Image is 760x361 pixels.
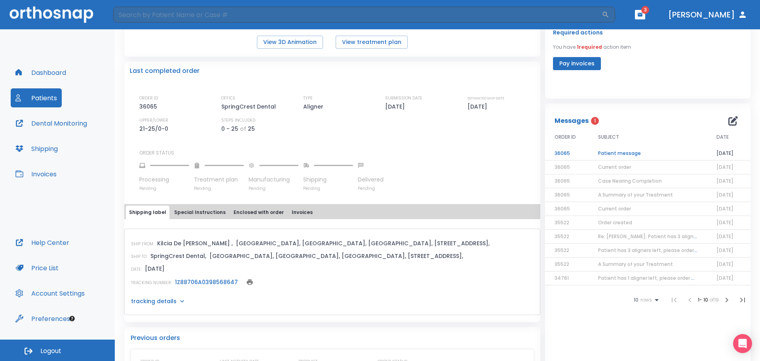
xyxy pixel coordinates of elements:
[716,134,729,141] span: DATE
[716,164,733,170] span: [DATE]
[385,95,422,102] p: SUBMISSION DATE
[221,117,255,124] p: STEPS INCLUDED
[598,134,619,141] span: SUBJECT
[303,95,313,102] p: TYPE
[175,278,238,286] a: 1Z88706A0398568647
[113,7,602,23] input: Search by Patient Name or Case #
[555,275,569,281] span: 34761
[11,258,63,277] button: Price List
[303,176,353,184] p: Shipping
[11,164,61,183] button: Invoices
[257,36,323,49] button: View 3D Animation
[555,205,570,212] span: 36065
[555,164,570,170] span: 36065
[716,219,733,226] span: [DATE]
[553,44,631,51] p: You have action item
[157,239,233,248] p: Kilcia De [PERSON_NAME] ,
[698,296,709,303] span: 1 - 10
[194,176,244,184] p: Treatment plan
[467,102,490,111] p: [DATE]
[555,219,569,226] span: 35522
[598,178,662,184] span: Case Nearing Completion
[555,261,569,267] span: 35522
[131,253,147,260] p: SHIP TO:
[221,124,238,134] p: 0 - 25
[11,114,92,133] a: Dental Monitoring
[131,241,154,248] p: SHIP FROM:
[303,102,326,111] p: Aligner
[11,63,71,82] button: Dashboard
[555,247,569,254] span: 35522
[150,251,206,261] p: SpringCrest Dental,
[545,147,589,160] td: 36065
[11,284,89,303] button: Account Settings
[11,233,74,252] button: Help Center
[139,149,535,157] p: ORDER STATUS
[589,147,707,160] td: Patient message
[733,334,752,353] div: Open Intercom Messenger
[358,176,384,184] p: Delivered
[139,185,189,191] p: Pending
[553,28,603,37] p: Required actions
[716,205,733,212] span: [DATE]
[709,296,719,303] span: of 19
[555,191,570,198] span: 36065
[555,134,576,141] span: ORDER ID
[467,95,504,102] p: ESTIMATED SHIP DATE
[11,139,63,158] button: Shipping
[209,251,463,261] p: [GEOGRAPHIC_DATA], [GEOGRAPHIC_DATA], [GEOGRAPHIC_DATA], [STREET_ADDRESS],
[40,347,61,355] span: Logout
[171,206,229,219] button: Special Instructions
[126,206,169,219] button: Shipping label
[641,6,649,14] span: 3
[598,205,631,212] span: Current order
[221,102,279,111] p: SpringCrest Dental
[598,191,673,198] span: A Summary of your Treatment
[716,233,733,240] span: [DATE]
[385,102,408,111] p: [DATE]
[11,88,62,107] button: Patients
[598,219,632,226] span: Order created
[249,185,298,191] p: Pending
[591,117,599,125] span: 1
[230,206,287,219] button: Enclosed with order
[553,57,601,70] button: Pay invoices
[131,279,172,287] p: TRACKING NUMBER:
[139,102,160,111] p: 36065
[555,116,589,126] p: Messages
[555,178,570,184] span: 36065
[598,275,713,281] span: Patient has 1 aligner left, please order next set!
[131,297,177,305] p: tracking details
[665,8,750,22] button: [PERSON_NAME]
[358,185,384,191] p: Pending
[11,309,75,328] button: Preferences
[598,164,631,170] span: Current order
[716,191,733,198] span: [DATE]
[244,277,255,288] button: print
[248,124,255,134] p: 25
[716,261,733,267] span: [DATE]
[139,117,168,124] p: UPPER/LOWER
[139,95,158,102] p: ORDER ID
[194,185,244,191] p: Pending
[240,124,246,134] p: of
[716,275,733,281] span: [DATE]
[139,124,171,134] p: 21-25/0-0
[638,297,652,303] span: rows
[716,247,733,254] span: [DATE]
[336,36,408,49] button: View treatment plan
[289,206,316,219] button: Invoices
[126,206,539,219] div: tabs
[9,6,93,23] img: Orthosnap
[131,333,534,343] p: Previous orders
[716,178,733,184] span: [DATE]
[598,247,717,254] span: Patient has 3 aligners left, please order next set!
[236,239,490,248] p: [GEOGRAPHIC_DATA], [GEOGRAPHIC_DATA], [GEOGRAPHIC_DATA], [STREET_ADDRESS],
